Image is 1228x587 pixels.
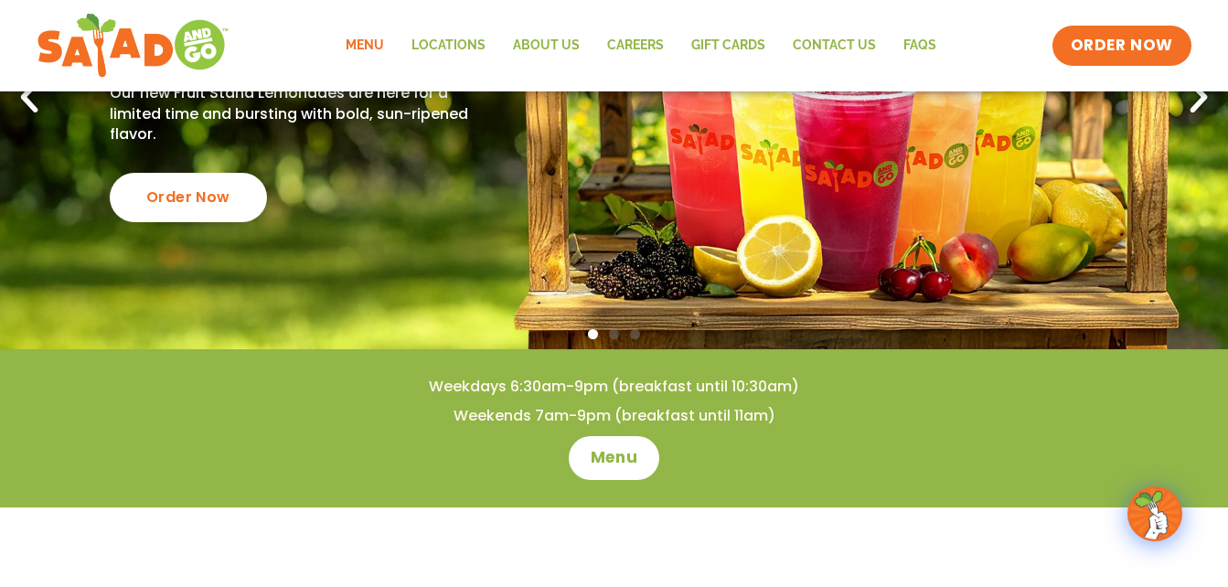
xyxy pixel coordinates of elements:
div: Previous slide [9,78,49,118]
p: Our new Fruit Stand Lemonades are here for a limited time and bursting with bold, sun-ripened fla... [110,83,479,144]
span: Go to slide 1 [588,329,598,339]
a: FAQs [890,25,950,67]
h4: Weekends 7am-9pm (breakfast until 11am) [37,406,1191,426]
span: Go to slide 2 [609,329,619,339]
a: Menu [332,25,398,67]
div: Next slide [1179,78,1219,118]
a: Careers [593,25,678,67]
span: ORDER NOW [1071,35,1173,57]
div: Order Now [110,173,267,222]
span: Go to slide 3 [630,329,640,339]
img: wpChatIcon [1129,488,1180,539]
a: Locations [398,25,499,67]
a: GIFT CARDS [678,25,779,67]
a: Menu [569,436,659,480]
a: About Us [499,25,593,67]
span: Menu [591,447,637,469]
nav: Menu [332,25,950,67]
img: new-SAG-logo-768×292 [37,9,230,82]
h4: Weekdays 6:30am-9pm (breakfast until 10:30am) [37,377,1191,397]
a: ORDER NOW [1052,26,1191,66]
a: Contact Us [779,25,890,67]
